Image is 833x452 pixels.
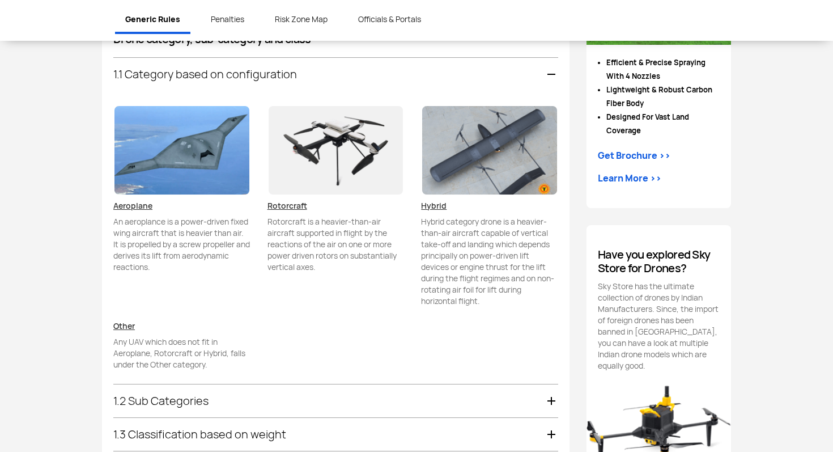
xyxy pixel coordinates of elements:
[113,216,250,273] p: An aeroplance is a power-driven fixed wing aircraft that is heavier than air. It is propelled by ...
[113,201,152,211] u: Aeroplane
[348,7,431,32] a: Officials & Portals
[113,418,558,451] div: 1.3 Classification based on weight
[267,201,307,211] u: Rotorcraft
[115,7,190,34] a: Generic Rules
[598,172,661,185] a: Learn More >>
[113,58,558,91] div: 1.1 Category based on configuration
[421,105,558,196] img: Hybrid
[267,216,405,273] p: Rotorcraft is a heavier-than-air aircraft supported in flight by the reactions of the air on one ...
[606,111,720,138] li: Designed For Vast Land Coverage
[265,7,338,32] a: Risk Zone Map
[598,149,670,163] div: Get Brochure >>
[606,56,720,83] li: Efficient & Precise Spraying With 4 Nozzles
[113,321,135,331] u: Other
[201,7,254,32] a: Penalties
[598,281,720,371] p: Sky Store has the ultimate collection of drones by Indian Manufacturers. Since, the import of for...
[113,105,250,196] img: Aeroplane
[113,32,558,46] h4: Drone category, sub-category and class
[267,105,405,196] img: Rotorcraft
[606,83,720,111] li: Lightweight & Robust Carbon Fiber Body
[598,248,720,275] h4: Have you explored Sky Store for Drones?
[421,216,558,307] p: Hybrid category drone is a heavier-than-air aircraft capable of vertical take-off and landing whi...
[113,385,558,417] div: 1.2 Sub Categories
[421,201,447,211] u: Hybrid
[113,336,250,370] p: Any UAV which does not fit in Aeroplane, Rotorcraft or Hybrid, falls under the Other category.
